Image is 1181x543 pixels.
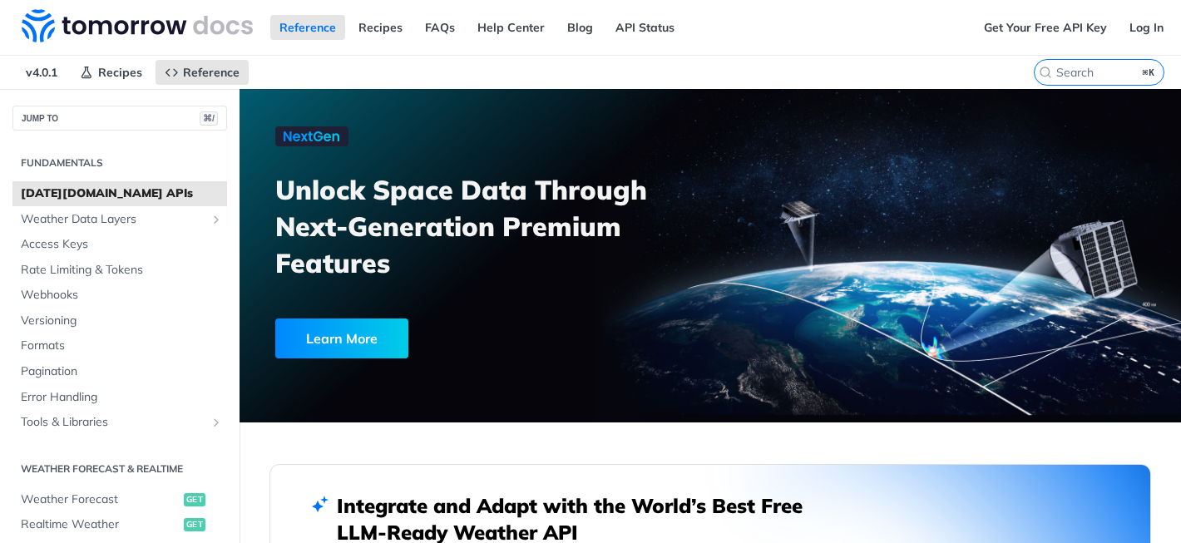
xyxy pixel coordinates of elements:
[975,15,1116,40] a: Get Your Free API Key
[21,338,223,354] span: Formats
[21,414,205,431] span: Tools & Libraries
[12,487,227,512] a: Weather Forecastget
[12,512,227,537] a: Realtime Weatherget
[12,207,227,232] a: Weather Data LayersShow subpages for Weather Data Layers
[184,493,205,506] span: get
[21,389,223,406] span: Error Handling
[275,171,729,281] h3: Unlock Space Data Through Next-Generation Premium Features
[606,15,684,40] a: API Status
[468,15,554,40] a: Help Center
[12,155,227,170] h2: Fundamentals
[12,385,227,410] a: Error Handling
[17,60,67,85] span: v4.0.1
[12,181,227,206] a: [DATE][DOMAIN_NAME] APIs
[12,258,227,283] a: Rate Limiting & Tokens
[270,15,345,40] a: Reference
[21,313,223,329] span: Versioning
[21,363,223,380] span: Pagination
[558,15,602,40] a: Blog
[21,211,205,228] span: Weather Data Layers
[12,106,227,131] button: JUMP TO⌘/
[21,185,223,202] span: [DATE][DOMAIN_NAME] APIs
[1139,64,1159,81] kbd: ⌘K
[21,236,223,253] span: Access Keys
[275,318,408,358] div: Learn More
[21,262,223,279] span: Rate Limiting & Tokens
[184,518,205,531] span: get
[210,213,223,226] button: Show subpages for Weather Data Layers
[21,491,180,508] span: Weather Forecast
[12,359,227,384] a: Pagination
[21,516,180,533] span: Realtime Weather
[275,318,638,358] a: Learn More
[22,9,253,42] img: Tomorrow.io Weather API Docs
[183,65,240,80] span: Reference
[12,232,227,257] a: Access Keys
[21,287,223,304] span: Webhooks
[275,126,348,146] img: NextGen
[1039,66,1052,79] svg: Search
[200,111,218,126] span: ⌘/
[98,65,142,80] span: Recipes
[12,410,227,435] a: Tools & LibrariesShow subpages for Tools & Libraries
[349,15,412,40] a: Recipes
[12,462,227,476] h2: Weather Forecast & realtime
[156,60,249,85] a: Reference
[1120,15,1173,40] a: Log In
[12,283,227,308] a: Webhooks
[210,416,223,429] button: Show subpages for Tools & Libraries
[71,60,151,85] a: Recipes
[416,15,464,40] a: FAQs
[12,309,227,333] a: Versioning
[12,333,227,358] a: Formats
